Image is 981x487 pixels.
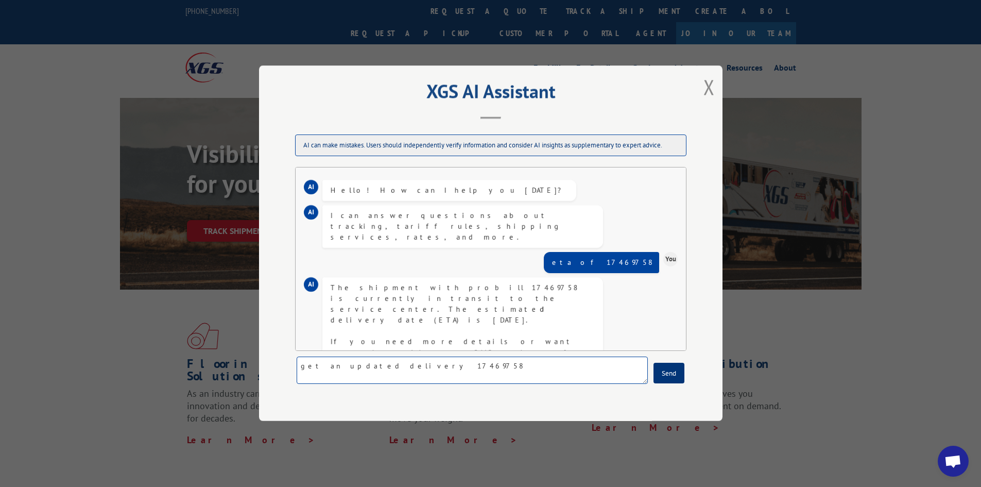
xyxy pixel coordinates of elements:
div: Hello! How can I help you [DATE]? [331,185,568,196]
div: Open chat [938,446,969,477]
div: AI [304,180,318,194]
button: Send [653,363,684,384]
div: I can answer questions about tracking, tariff rules, shipping services, rates, and more. [331,210,595,243]
div: AI [304,277,318,292]
div: AI [304,205,318,220]
h2: XGS AI Assistant [285,84,697,104]
textarea: get an updated delivery 17469758 [297,357,648,384]
div: You [663,252,678,266]
div: AI can make mistakes. Users should independently verify information and consider AI insights as s... [295,135,686,157]
div: The shipment with probill 17469758 is currently in transit to the service center. The estimated d... [331,282,595,369]
div: eta of 17469758 [552,257,651,268]
button: Close modal [703,73,715,100]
